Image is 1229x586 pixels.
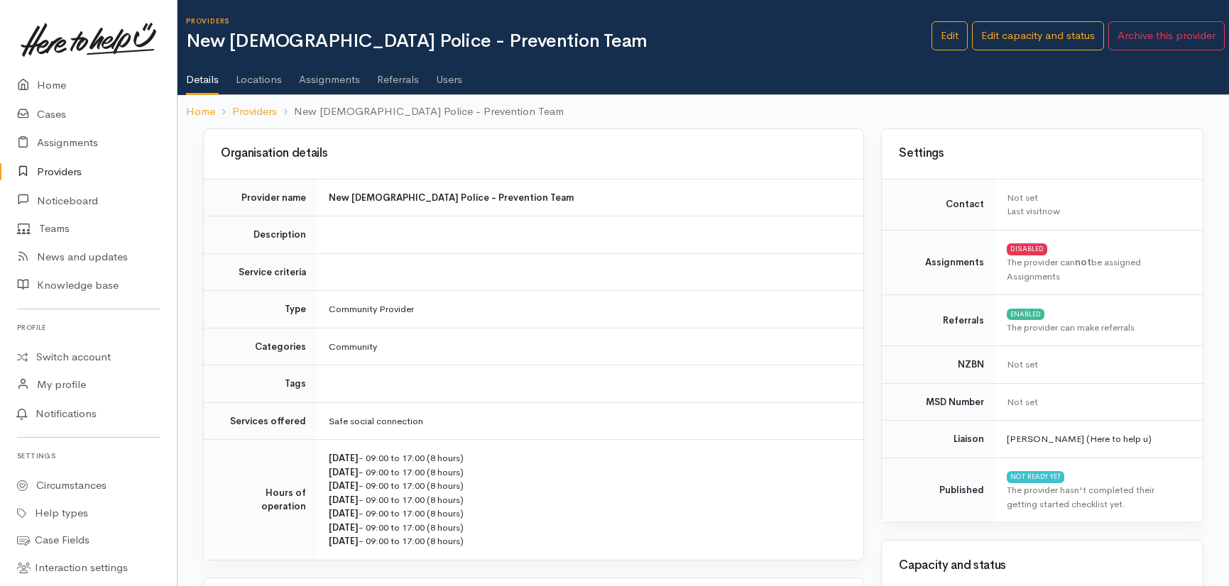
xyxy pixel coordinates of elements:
[1007,255,1186,283] div: The provider can be assigned Assignments
[186,31,932,52] h1: New [DEMOGRAPHIC_DATA] Police - Prevention Team
[882,383,995,421] td: MSD Number
[377,55,419,94] a: Referrals
[1042,205,1060,217] time: now
[1007,243,1047,255] div: DISABLED
[329,507,359,519] b: [DATE]
[1007,471,1064,482] div: NOT READY YET
[204,179,317,216] td: Provider name
[317,328,863,365] td: Community
[177,95,1229,128] nav: breadcrumb
[329,465,846,480] div: - 09:00 to 17:00 (8 hours)
[204,216,317,254] td: Description
[204,291,317,328] td: Type
[882,421,995,458] td: Liaison
[329,535,359,547] b: [DATE]
[204,253,317,291] td: Service criteria
[882,179,995,230] td: Contact
[329,493,846,507] div: - 09:00 to 17:00 (8 hours)
[329,521,359,534] b: [DATE]
[899,559,1186,573] h3: Capacity and status
[186,55,219,96] a: Details
[1007,309,1044,320] div: ENABLED
[882,346,995,384] td: NZBN
[277,104,564,120] li: New [DEMOGRAPHIC_DATA] Police - Prevention Team
[236,55,282,94] a: Locations
[329,480,359,492] b: [DATE]
[329,534,846,548] div: - 09:00 to 17:00 (8 hours)
[1108,21,1225,50] button: Archive this provider
[1075,256,1091,268] b: not
[1007,358,1186,372] div: Not set
[329,452,359,464] b: [DATE]
[972,21,1104,50] a: Edit capacity and status
[186,104,215,120] a: Home
[204,440,317,560] td: Hours of operation
[204,328,317,365] td: Categories
[329,507,846,521] div: - 09:00 to 17:00 (8 hours)
[436,55,462,94] a: Users
[186,17,932,25] h6: Providers
[899,147,1186,160] h3: Settings
[204,402,317,440] td: Services offered
[1007,191,1186,205] div: Not set
[932,21,968,50] a: Edit
[329,521,846,535] div: - 09:00 to 17:00 (8 hours)
[995,421,1203,458] td: [PERSON_NAME] (Here to help u)
[882,458,995,522] td: Published
[329,466,359,478] b: [DATE]
[317,402,863,440] td: Safe social connection
[1007,321,1186,335] div: The provider can make referrals
[1007,395,1186,409] div: Not set
[1007,483,1186,511] div: The provider hasn't completed their getting started checklist yet.
[1007,204,1186,219] div: Last visit
[17,446,160,465] h6: Settings
[882,295,995,346] td: Referrals
[329,451,846,465] div: - 09:00 to 17:00 (8 hours)
[232,104,277,120] a: Providers
[221,147,846,160] h3: Organisation details
[329,479,846,493] div: - 09:00 to 17:00 (8 hours)
[329,192,574,204] b: New [DEMOGRAPHIC_DATA] Police - Prevention Team
[299,55,360,94] a: Assignments
[17,318,160,337] h6: Profile
[882,230,995,295] td: Assignments
[329,494,359,506] b: [DATE]
[317,291,863,328] td: Community Provider
[204,365,317,403] td: Tags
